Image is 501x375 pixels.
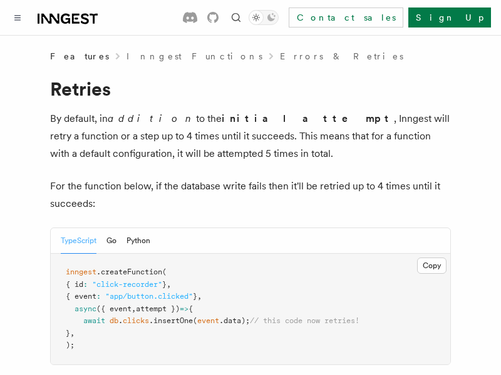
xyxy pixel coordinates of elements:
[66,267,96,276] span: inngest
[280,50,403,62] a: Errors & Retries
[222,112,394,124] strong: initial attempt
[136,304,180,313] span: attempt })
[118,316,123,325] span: .
[162,280,167,289] span: }
[106,228,116,254] button: Go
[96,267,162,276] span: .createFunction
[127,228,150,254] button: Python
[96,292,101,301] span: :
[167,280,171,289] span: ,
[108,112,196,124] em: addition
[149,316,193,325] span: .insertOne
[50,77,451,100] h1: Retries
[105,292,193,301] span: "app/button.clicked"
[193,316,197,325] span: (
[250,316,359,325] span: // this code now retries!
[197,316,219,325] span: event
[408,7,491,27] a: Sign Up
[66,341,75,349] span: );
[61,228,96,254] button: TypeScript
[127,50,262,62] a: Inngest Functions
[123,316,149,325] span: clicks
[417,257,447,274] button: Copy
[249,10,279,25] button: Toggle dark mode
[83,316,105,325] span: await
[92,280,162,289] span: "click-recorder"
[193,292,197,301] span: }
[197,292,202,301] span: ,
[66,280,83,289] span: { id
[50,177,451,212] p: For the function below, if the database write fails then it'll be retried up to 4 times until it ...
[70,329,75,337] span: ,
[83,280,88,289] span: :
[110,316,118,325] span: db
[75,304,96,313] span: async
[189,304,193,313] span: {
[96,304,132,313] span: ({ event
[180,304,189,313] span: =>
[66,292,96,301] span: { event
[50,50,109,62] span: Features
[50,110,451,162] p: By default, in to the , Inngest will retry a function or a step up to 4 times until it succeeds. ...
[162,267,167,276] span: (
[132,304,136,313] span: ,
[229,10,244,25] button: Find something...
[289,7,403,27] a: Contact sales
[66,329,70,337] span: }
[10,10,25,25] button: Toggle navigation
[219,316,250,325] span: .data);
